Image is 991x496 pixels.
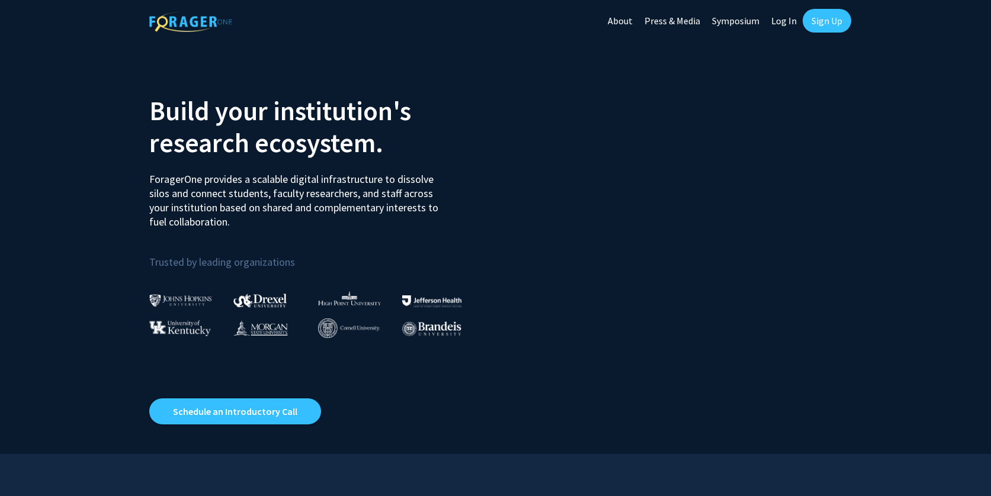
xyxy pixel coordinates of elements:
[149,239,487,271] p: Trusted by leading organizations
[149,398,321,424] a: Opens in a new tab
[149,294,212,307] img: Johns Hopkins University
[402,295,461,307] img: Thomas Jefferson University
[233,294,287,307] img: Drexel University
[318,318,380,338] img: Cornell University
[149,11,232,32] img: ForagerOne Logo
[402,321,461,336] img: Brandeis University
[803,9,851,33] a: Sign Up
[318,291,381,305] img: High Point University
[149,320,211,336] img: University of Kentucky
[149,163,447,229] p: ForagerOne provides a scalable digital infrastructure to dissolve silos and connect students, fac...
[149,95,487,159] h2: Build your institution's research ecosystem.
[233,320,288,336] img: Morgan State University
